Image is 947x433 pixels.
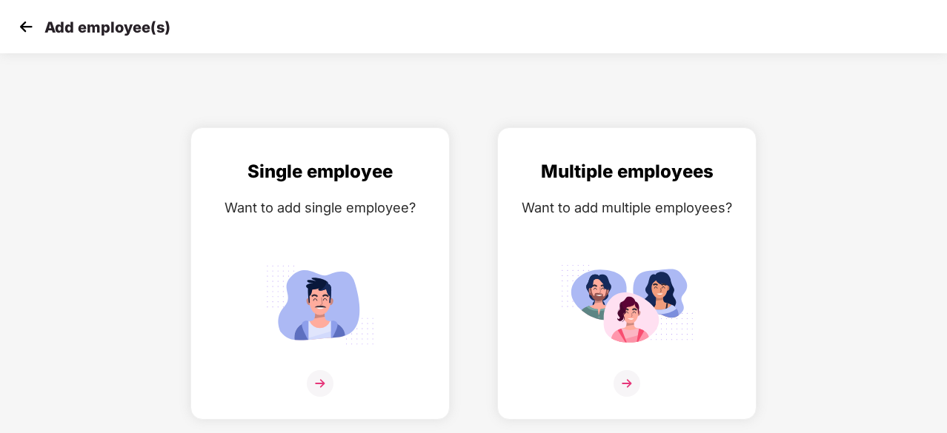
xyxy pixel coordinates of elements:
[513,158,741,186] div: Multiple employees
[614,370,640,397] img: svg+xml;base64,PHN2ZyB4bWxucz0iaHR0cDovL3d3dy53My5vcmcvMjAwMC9zdmciIHdpZHRoPSIzNiIgaGVpZ2h0PSIzNi...
[513,197,741,218] div: Want to add multiple employees?
[307,370,333,397] img: svg+xml;base64,PHN2ZyB4bWxucz0iaHR0cDovL3d3dy53My5vcmcvMjAwMC9zdmciIHdpZHRoPSIzNiIgaGVpZ2h0PSIzNi...
[15,16,37,38] img: svg+xml;base64,PHN2ZyB4bWxucz0iaHR0cDovL3d3dy53My5vcmcvMjAwMC9zdmciIHdpZHRoPSIzMCIgaGVpZ2h0PSIzMC...
[44,19,170,36] p: Add employee(s)
[206,158,434,186] div: Single employee
[206,197,434,218] div: Want to add single employee?
[560,258,694,351] img: svg+xml;base64,PHN2ZyB4bWxucz0iaHR0cDovL3d3dy53My5vcmcvMjAwMC9zdmciIGlkPSJNdWx0aXBsZV9lbXBsb3llZS...
[253,258,387,351] img: svg+xml;base64,PHN2ZyB4bWxucz0iaHR0cDovL3d3dy53My5vcmcvMjAwMC9zdmciIGlkPSJTaW5nbGVfZW1wbG95ZWUiIH...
